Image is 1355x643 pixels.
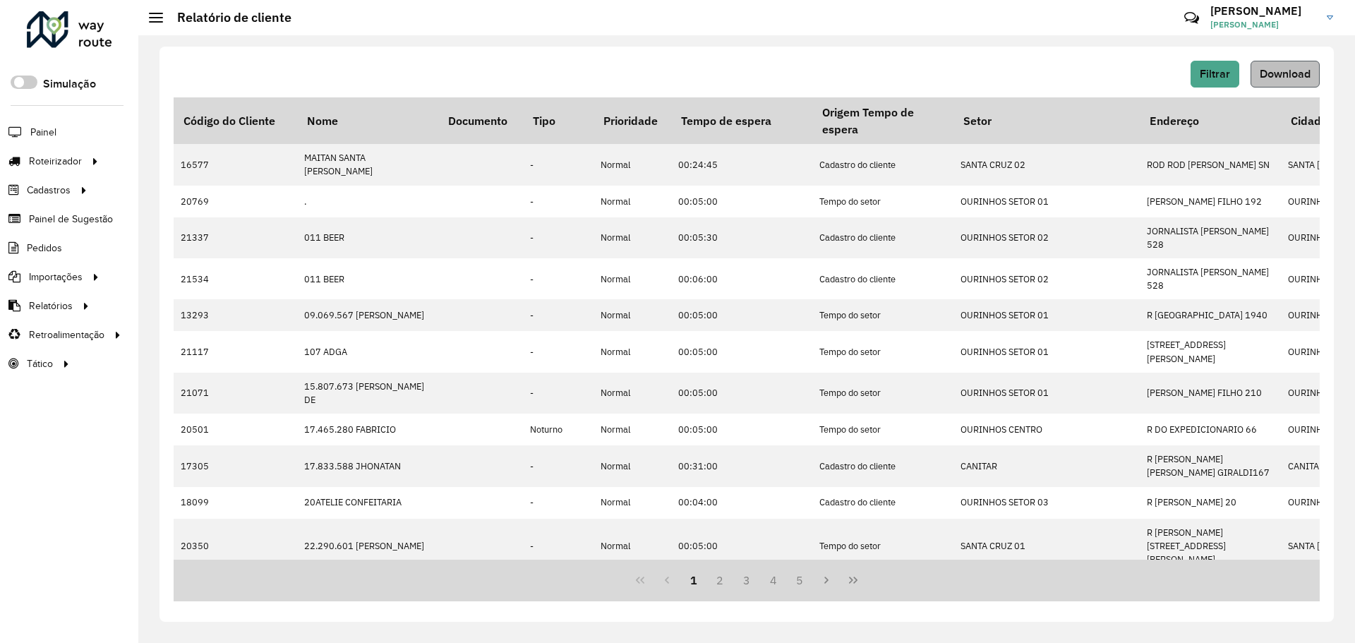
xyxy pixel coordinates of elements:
[671,186,812,217] td: 00:05:00
[594,487,671,519] td: Normal
[1140,373,1281,414] td: [PERSON_NAME] FILHO 210
[27,241,62,256] span: Pedidos
[174,487,297,519] td: 18099
[953,373,1140,414] td: OURINHOS SETOR 01
[29,270,83,284] span: Importações
[1140,258,1281,299] td: JORNALISTA [PERSON_NAME] 528
[787,567,814,594] button: 5
[1140,519,1281,574] td: R [PERSON_NAME][STREET_ADDRESS][PERSON_NAME]
[671,414,812,445] td: 00:05:00
[953,217,1140,258] td: OURINHOS SETOR 02
[953,97,1140,144] th: Setor
[812,97,953,144] th: Origem Tempo de espera
[671,373,812,414] td: 00:05:00
[671,445,812,486] td: 00:31:00
[1140,186,1281,217] td: [PERSON_NAME] FILHO 192
[297,373,438,414] td: 15.807.673 [PERSON_NAME] DE
[1140,299,1281,331] td: R [GEOGRAPHIC_DATA] 1940
[594,445,671,486] td: Normal
[671,487,812,519] td: 00:04:00
[594,186,671,217] td: Normal
[174,414,297,445] td: 20501
[671,97,812,144] th: Tempo de espera
[174,144,297,185] td: 16577
[523,217,594,258] td: -
[297,445,438,486] td: 17.833.588 JHONATAN
[1140,414,1281,445] td: R DO EXPEDICIONARIO 66
[1140,445,1281,486] td: R [PERSON_NAME] [PERSON_NAME] GIRALDI167
[438,97,523,144] th: Documento
[1140,217,1281,258] td: JORNALISTA [PERSON_NAME] 528
[523,519,594,574] td: -
[953,144,1140,185] td: SANTA CRUZ 02
[29,154,82,169] span: Roteirizador
[174,445,297,486] td: 17305
[27,183,71,198] span: Cadastros
[174,217,297,258] td: 21337
[523,97,594,144] th: Tipo
[594,519,671,574] td: Normal
[706,567,733,594] button: 2
[812,487,953,519] td: Cadastro do cliente
[812,414,953,445] td: Tempo do setor
[594,331,671,372] td: Normal
[29,212,113,227] span: Painel de Sugestão
[671,299,812,331] td: 00:05:00
[297,258,438,299] td: 011 BEER
[523,299,594,331] td: -
[953,445,1140,486] td: CANITAR
[297,331,438,372] td: 107 ADGA
[523,445,594,486] td: -
[733,567,760,594] button: 3
[812,299,953,331] td: Tempo do setor
[594,414,671,445] td: Normal
[297,487,438,519] td: 20ATELIE CONFEITARIA
[523,331,594,372] td: -
[594,97,671,144] th: Prioridade
[297,144,438,185] td: MAITAN SANTA [PERSON_NAME]
[812,373,953,414] td: Tempo do setor
[594,258,671,299] td: Normal
[953,414,1140,445] td: OURINHOS CENTRO
[953,519,1140,574] td: SANTA CRUZ 01
[1140,331,1281,372] td: [STREET_ADDRESS][PERSON_NAME]
[671,519,812,574] td: 00:05:00
[523,258,594,299] td: -
[953,299,1140,331] td: OURINHOS SETOR 01
[523,144,594,185] td: -
[1210,18,1316,31] span: [PERSON_NAME]
[1140,144,1281,185] td: ROD ROD [PERSON_NAME] SN
[1251,61,1320,88] button: Download
[27,356,53,371] span: Tático
[594,299,671,331] td: Normal
[671,331,812,372] td: 00:05:00
[1140,97,1281,144] th: Endereço
[1191,61,1239,88] button: Filtrar
[671,217,812,258] td: 00:05:30
[813,567,840,594] button: Next Page
[523,487,594,519] td: -
[953,331,1140,372] td: OURINHOS SETOR 01
[297,217,438,258] td: 011 BEER
[594,373,671,414] td: Normal
[163,10,291,25] h2: Relatório de cliente
[812,445,953,486] td: Cadastro do cliente
[1200,68,1230,80] span: Filtrar
[760,567,787,594] button: 4
[840,567,867,594] button: Last Page
[812,331,953,372] td: Tempo do setor
[812,144,953,185] td: Cadastro do cliente
[174,299,297,331] td: 13293
[29,327,104,342] span: Retroalimentação
[297,186,438,217] td: .
[671,144,812,185] td: 00:24:45
[812,186,953,217] td: Tempo do setor
[174,97,297,144] th: Código do Cliente
[297,414,438,445] td: 17.465.280 FABRICIO
[671,258,812,299] td: 00:06:00
[30,125,56,140] span: Painel
[174,258,297,299] td: 21534
[523,186,594,217] td: -
[174,331,297,372] td: 21117
[523,373,594,414] td: -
